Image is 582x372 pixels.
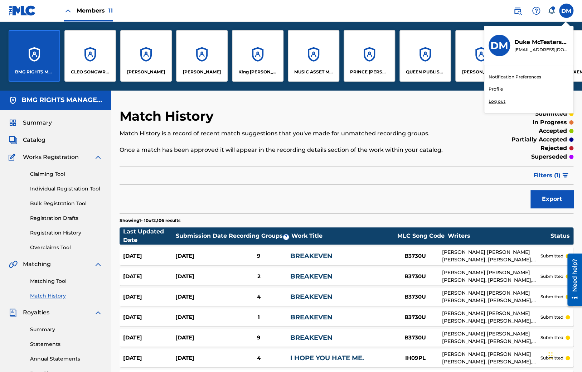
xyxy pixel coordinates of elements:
[511,135,567,144] p: partially accepted
[30,277,102,285] a: Matching Tool
[394,232,448,240] div: MLC Song Code
[290,354,364,362] a: I HOPE YOU HATE ME.
[120,129,469,138] p: Match History is a record of recent match suggestions that you've made for unmatched recording gr...
[175,272,228,281] div: [DATE]
[94,153,102,161] img: expand
[294,69,333,75] p: MUSIC ASSET MANAGEMENT (MAM)
[120,146,469,154] p: Once a match has been approved it will appear in the recording details section of the work within...
[442,310,540,325] div: [PERSON_NAME] [PERSON_NAME] [PERSON_NAME], [PERSON_NAME], [PERSON_NAME]
[344,30,395,82] a: AccountsPRINCE [PERSON_NAME]
[123,293,175,301] div: [DATE]
[513,6,522,15] img: search
[228,252,290,260] div: 9
[388,313,442,322] div: B3730U
[183,69,221,75] p: EYAMA MCSINGER
[529,166,573,184] button: Filters (1)
[30,292,102,300] a: Match History
[228,354,290,362] div: 4
[23,136,45,144] span: Catalog
[30,326,102,333] a: Summary
[64,6,72,15] img: Close
[30,355,102,363] a: Annual Statements
[176,30,228,82] a: Accounts[PERSON_NAME]
[388,334,442,342] div: B3730U
[30,185,102,193] a: Individual Registration Tool
[291,232,394,240] div: Work Title
[442,289,540,304] div: [PERSON_NAME] [PERSON_NAME] [PERSON_NAME], [PERSON_NAME], [PERSON_NAME]
[533,171,561,180] span: Filters ( 1 )
[71,69,110,75] p: CLEO SONGWRITER
[228,334,290,342] div: 9
[123,272,175,281] div: [DATE]
[406,69,445,75] p: QUEEN PUBLISHA
[175,354,228,362] div: [DATE]
[562,250,582,309] iframe: Resource Center
[539,127,567,135] p: accepted
[123,354,175,362] div: [DATE]
[9,5,36,16] img: MLC Logo
[546,338,582,372] iframe: Chat Widget
[228,293,290,301] div: 4
[442,269,540,284] div: [PERSON_NAME] [PERSON_NAME] [PERSON_NAME], [PERSON_NAME], [PERSON_NAME]
[462,69,500,75] p: RONALD MCTESTERSON
[531,153,567,161] p: superseded
[540,334,563,341] p: submitted
[30,200,102,207] a: Bulk Registration Tool
[290,334,332,342] a: BREAKEVEN
[388,272,442,281] div: B3730U
[94,308,102,317] img: expand
[9,119,17,127] img: Summary
[490,39,508,52] h3: DM
[123,227,176,245] div: Last Updated Date
[94,260,102,269] img: expand
[290,252,332,260] a: BREAKEVEN
[535,110,567,118] p: submitted
[489,74,541,80] a: Notification Preferences
[9,96,17,105] img: Accounts
[108,7,113,14] span: 11
[23,119,52,127] span: Summary
[228,313,290,322] div: 1
[30,244,102,251] a: Overclaims Tool
[175,252,228,260] div: [DATE]
[530,190,573,208] button: Export
[64,30,116,82] a: AccountsCLEO SONGWRITER
[123,334,175,342] div: [DATE]
[228,272,290,281] div: 2
[23,260,51,269] span: Matching
[442,330,540,345] div: [PERSON_NAME] [PERSON_NAME] [PERSON_NAME], [PERSON_NAME], [PERSON_NAME]
[290,272,332,280] a: BREAKEVEN
[238,69,277,75] p: King McTesterson
[540,144,567,153] p: rejected
[514,38,569,47] p: Duke McTesterson
[510,4,525,18] a: Public Search
[455,30,507,82] a: Accounts[PERSON_NAME]
[30,170,102,178] a: Claiming Tool
[176,232,228,240] div: Submission Date
[489,98,505,105] p: Log out
[228,232,291,240] div: Recording Groups
[290,313,332,321] a: BREAKEVEN
[9,119,52,127] a: SummarySummary
[123,252,175,260] div: [DATE]
[21,96,102,104] h5: BMG RIGHTS MANAGEMENT US, LLC
[548,345,553,366] div: Drag
[399,30,451,82] a: AccountsQUEEN PUBLISHA
[388,293,442,301] div: B3730U
[120,217,180,224] p: Showing 1 - 10 of 2,106 results
[9,30,60,82] a: AccountsBMG RIGHTS MANAGEMENT US, LLC
[562,173,568,178] img: filter
[442,248,540,264] div: [PERSON_NAME] [PERSON_NAME] [PERSON_NAME], [PERSON_NAME], [PERSON_NAME]
[540,273,563,280] p: submitted
[9,136,17,144] img: Catalog
[232,30,283,82] a: AccountsKing [PERSON_NAME]
[532,6,540,15] img: help
[175,293,228,301] div: [DATE]
[529,4,543,18] div: Help
[127,69,165,75] p: ELVIS COSTELLO
[540,314,563,320] p: submitted
[540,294,563,300] p: submitted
